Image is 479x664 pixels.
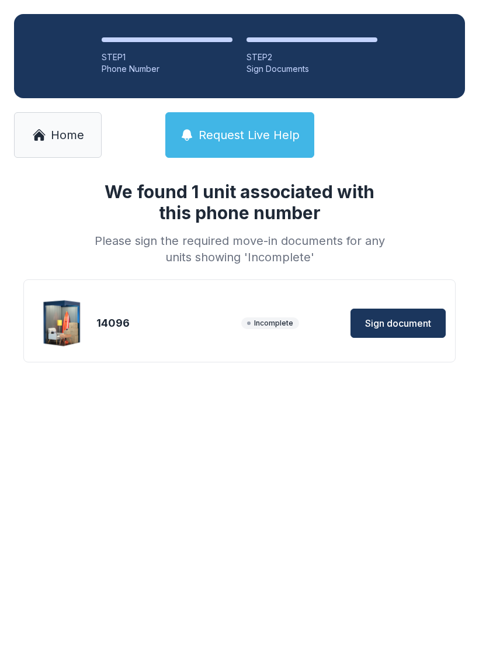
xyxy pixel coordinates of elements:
div: Sign Documents [247,63,377,75]
div: Please sign the required move-in documents for any units showing 'Incomplete' [90,233,389,265]
span: Home [51,127,84,143]
div: Phone Number [102,63,232,75]
h1: We found 1 unit associated with this phone number [90,181,389,223]
span: Incomplete [241,317,299,329]
div: STEP 1 [102,51,232,63]
span: Request Live Help [199,127,300,143]
div: STEP 2 [247,51,377,63]
div: 14096 [96,315,237,331]
span: Sign document [365,316,431,330]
